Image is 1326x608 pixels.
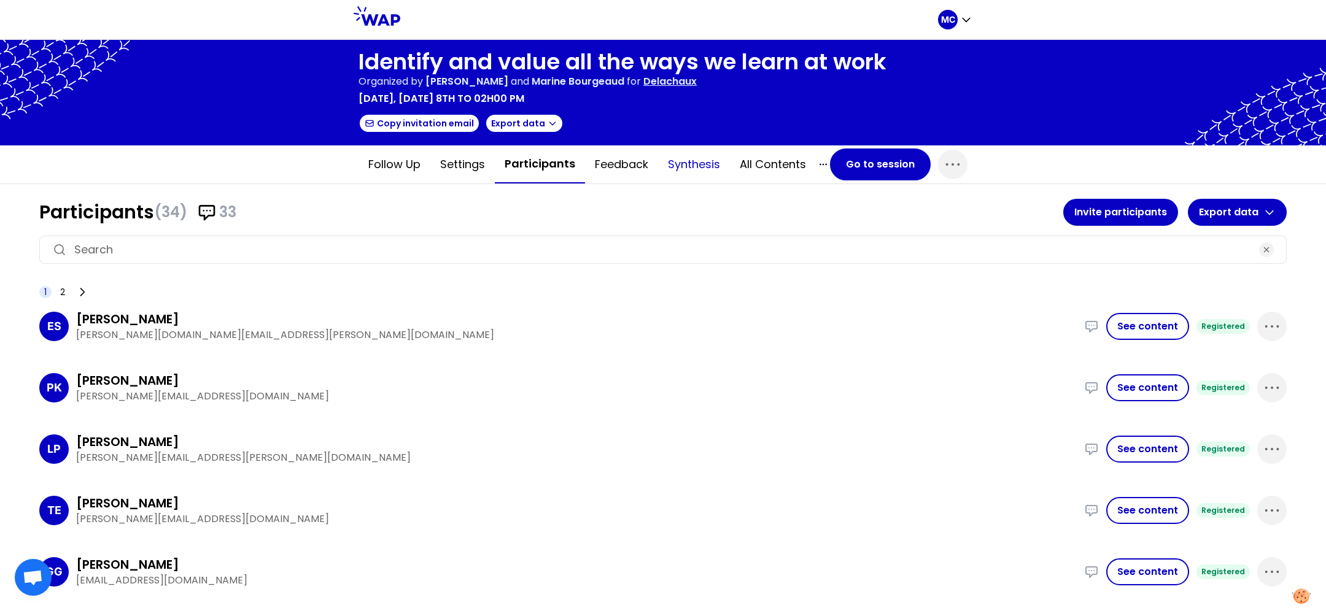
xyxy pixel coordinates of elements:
button: Invite participants [1063,199,1178,226]
button: All contents [730,146,816,183]
div: Ouvrir le chat [15,559,52,596]
p: GG [45,563,63,580]
span: [PERSON_NAME] [425,74,508,88]
h3: [PERSON_NAME] [76,494,179,512]
button: MC [938,10,972,29]
span: 2 [60,286,65,298]
button: See content [1106,558,1189,585]
button: See content [1106,436,1189,463]
p: [PERSON_NAME][DOMAIN_NAME][EMAIL_ADDRESS][PERSON_NAME][DOMAIN_NAME] [76,328,1077,342]
button: Follow up [359,146,430,183]
p: [PERSON_NAME][EMAIL_ADDRESS][PERSON_NAME][DOMAIN_NAME] [76,450,1077,465]
input: Search [74,241,1252,258]
button: Settings [430,146,495,183]
div: Registered [1196,380,1250,395]
button: See content [1106,374,1189,401]
h1: Participants [39,201,1063,223]
button: Feedback [585,146,658,183]
h3: [PERSON_NAME] [76,433,179,450]
div: Registered [1196,503,1250,518]
span: 1 [44,286,47,298]
button: Export data [1188,199,1287,226]
p: LP [47,441,61,458]
p: [EMAIL_ADDRESS][DOMAIN_NAME] [76,573,1077,588]
span: 33 [219,202,236,222]
h3: [PERSON_NAME] [76,372,179,389]
button: See content [1106,497,1189,524]
span: Marine Bourgeaud [532,74,624,88]
span: (34) [154,202,187,222]
p: [PERSON_NAME][EMAIL_ADDRESS][DOMAIN_NAME] [76,389,1077,404]
h3: [PERSON_NAME] [76,556,179,573]
h1: Identify and value all the ways we learn at work [359,50,886,74]
p: ES [47,318,61,335]
div: Registered [1196,564,1250,579]
p: for [627,74,641,89]
p: Organized by [359,74,423,89]
p: [PERSON_NAME][EMAIL_ADDRESS][DOMAIN_NAME] [76,512,1077,526]
button: Export data [485,114,564,133]
p: TE [47,502,61,519]
button: Participants [495,145,585,183]
button: Copy invitation email [359,114,480,133]
button: Go to session [830,148,931,180]
div: Registered [1196,319,1250,334]
p: [DATE], [DATE] 8th to 02h00 pm [359,91,524,106]
p: Delachaux [643,74,697,89]
p: MC [941,13,955,26]
h3: [PERSON_NAME] [76,310,179,328]
p: and [425,74,624,89]
button: See content [1106,313,1189,340]
p: PK [47,379,62,396]
button: Synthesis [658,146,730,183]
div: Registered [1196,442,1250,456]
